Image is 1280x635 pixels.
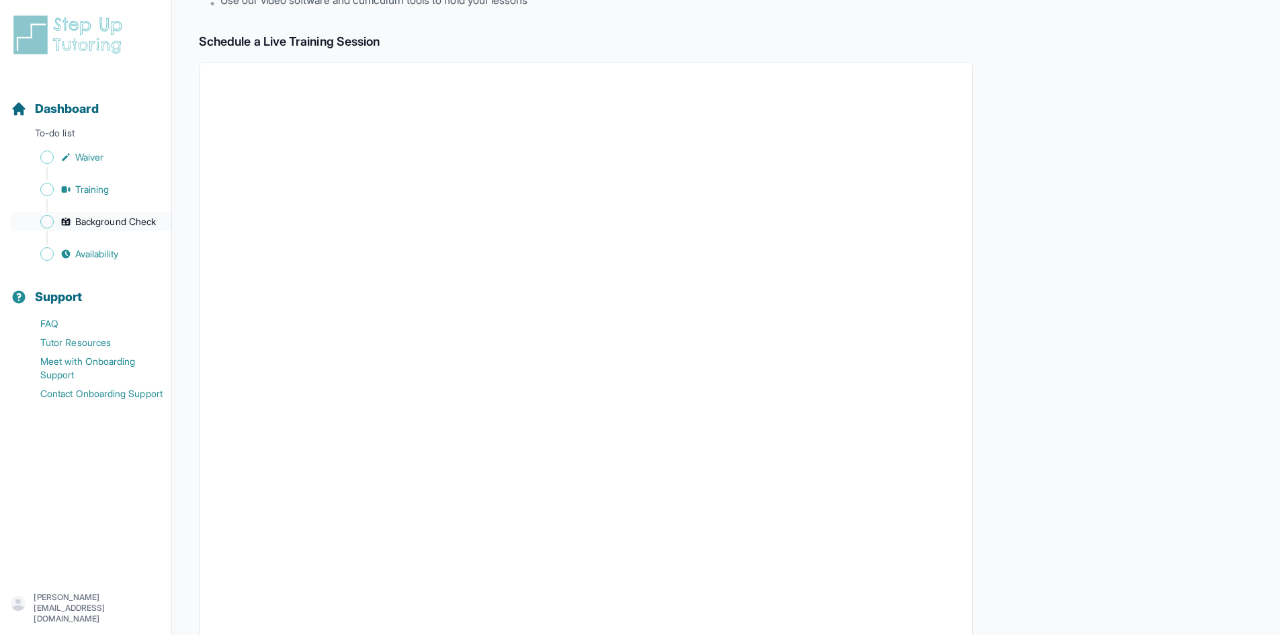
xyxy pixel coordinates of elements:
a: Waiver [11,148,171,167]
p: To-do list [5,126,166,145]
p: [PERSON_NAME][EMAIL_ADDRESS][DOMAIN_NAME] [34,592,161,624]
span: Availability [75,247,118,261]
span: Background Check [75,215,156,228]
a: Meet with Onboarding Support [11,352,171,384]
a: Contact Onboarding Support [11,384,171,403]
span: Waiver [75,151,103,164]
a: Training [11,180,171,199]
span: Dashboard [35,99,99,118]
span: Support [35,288,83,306]
span: Training [75,183,110,196]
a: FAQ [11,314,171,333]
a: Dashboard [11,99,99,118]
h2: Schedule a Live Training Session [199,32,973,51]
iframe: Live Training [216,79,956,630]
button: [PERSON_NAME][EMAIL_ADDRESS][DOMAIN_NAME] [11,592,161,624]
img: logo [11,13,130,56]
a: Tutor Resources [11,333,171,352]
a: Background Check [11,212,171,231]
button: Support [5,266,166,312]
a: Availability [11,245,171,263]
button: Dashboard [5,78,166,124]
